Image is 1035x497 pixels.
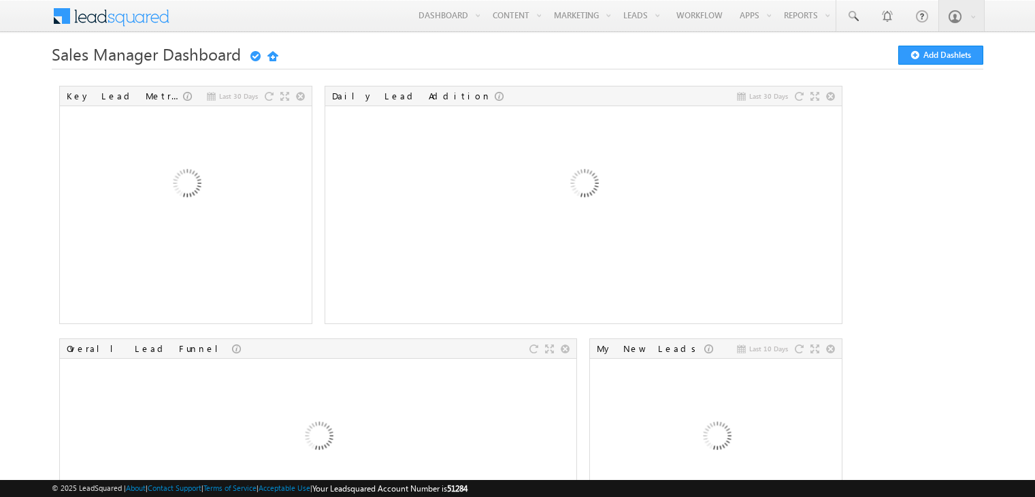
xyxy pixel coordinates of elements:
[52,482,467,495] span: © 2025 LeadSquared | | | | |
[749,90,788,102] span: Last 30 Days
[510,112,657,259] img: Loading...
[898,46,983,65] button: Add Dashlets
[597,342,704,355] div: My New Leads
[332,90,495,102] div: Daily Lead Addition
[749,342,788,355] span: Last 10 Days
[113,112,259,259] img: Loading...
[148,483,201,492] a: Contact Support
[67,342,232,355] div: Overall Lead Funnel
[447,483,467,494] span: 51284
[312,483,467,494] span: Your Leadsquared Account Number is
[259,483,310,492] a: Acceptable Use
[52,43,241,65] span: Sales Manager Dashboard
[126,483,146,492] a: About
[67,90,183,102] div: Key Lead Metrics
[203,483,257,492] a: Terms of Service
[219,90,258,102] span: Last 30 Days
